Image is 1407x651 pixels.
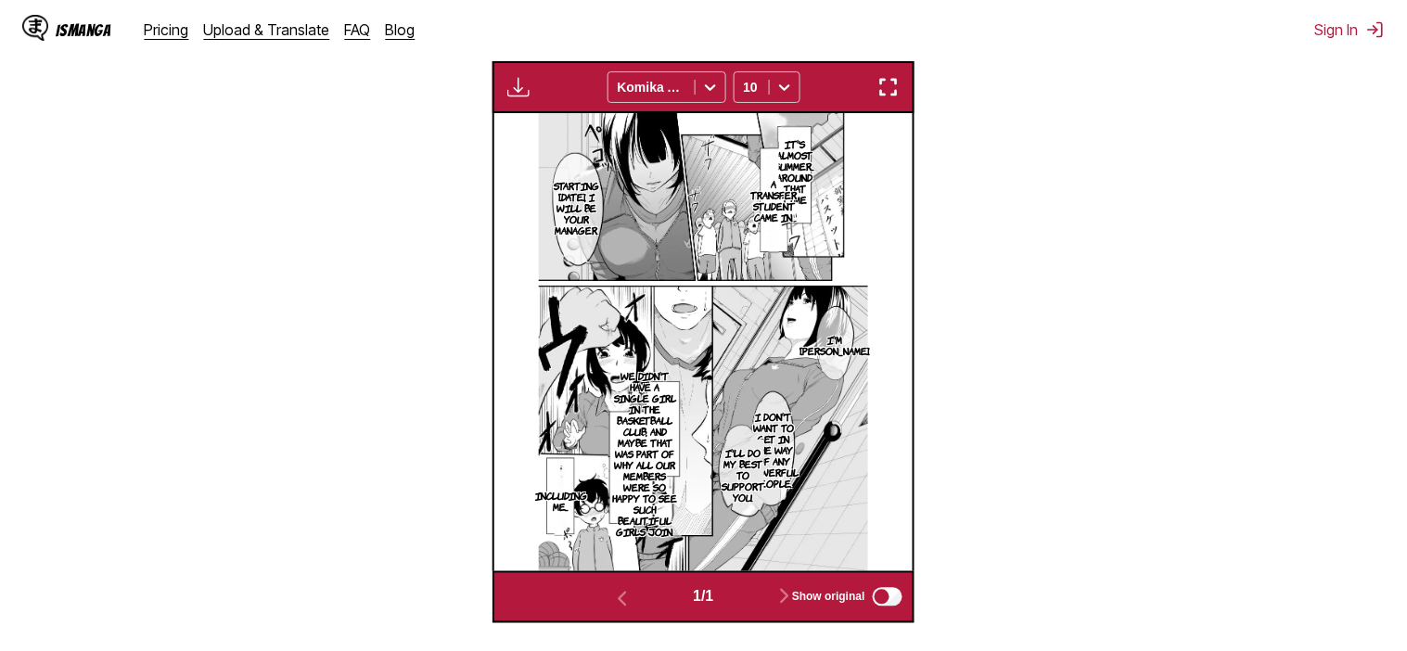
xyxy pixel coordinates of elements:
input: Show original [873,588,902,606]
a: FAQ [345,20,371,39]
img: Next page [774,585,796,607]
p: It's almost summer... Around that time [772,134,819,209]
a: Upload & Translate [204,20,330,39]
img: Sign out [1366,20,1385,39]
a: IsManga LogoIsManga [22,15,145,45]
p: Including me... [531,486,591,516]
img: Enter fullscreen [877,76,900,98]
a: Blog [386,20,416,39]
img: Download translated images [507,76,530,98]
a: Pricing [145,20,189,39]
span: Show original [792,591,865,604]
img: IsManga Logo [22,15,48,41]
p: I'll do my best to support you. [719,443,769,506]
p: A transfer student came in. [748,174,801,226]
p: Starting [DATE], I will be your manager. [551,176,604,239]
p: I don't want to get in the way of any powerful people. [745,407,803,492]
div: IsManga [56,21,111,39]
p: We didn't have a single girl in the basketball club, and maybe that was part of why all our membe... [608,366,682,541]
img: Previous page [611,588,633,610]
p: I'm [PERSON_NAME]. [796,330,874,360]
img: Manga Panel [539,113,868,571]
span: 1 / 1 [693,589,713,606]
button: Sign In [1315,20,1385,39]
